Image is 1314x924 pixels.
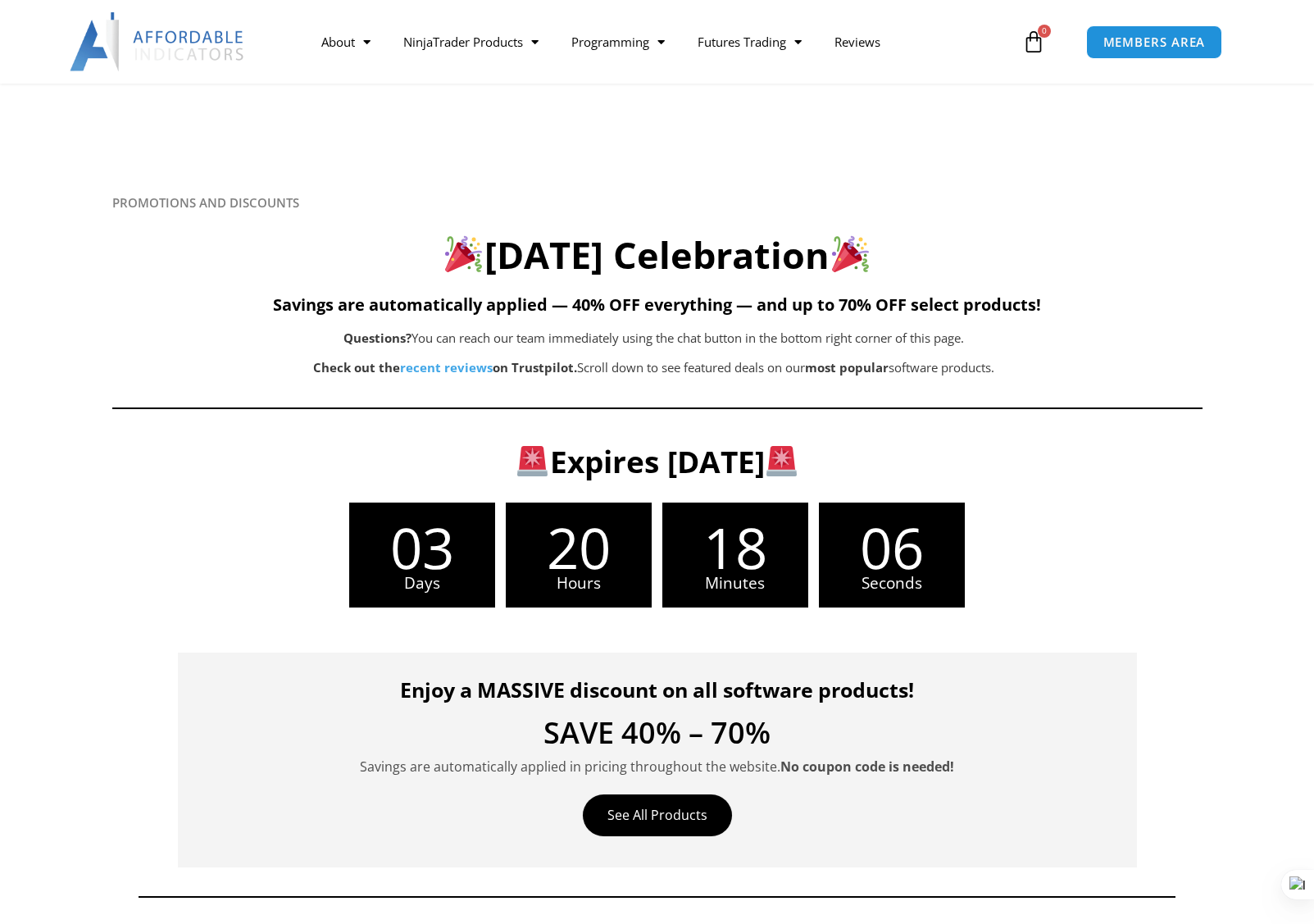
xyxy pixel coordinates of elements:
span: Hours [506,576,652,591]
span: 06 [819,519,965,576]
a: 0 [998,18,1070,66]
a: MEMBERS AREA [1086,25,1223,59]
span: MEMBERS AREA [1103,36,1206,48]
img: 🚨 [517,446,548,476]
strong: No coupon code is needed! [780,758,954,776]
span: 18 [662,519,808,576]
a: About [305,23,387,61]
img: LogoAI | Affordable Indicators – NinjaTrader [70,12,246,71]
span: 20 [506,519,652,576]
b: Questions? [343,330,411,346]
span: 03 [349,519,495,576]
img: 🚨 [766,446,797,476]
nav: Menu [305,23,1018,61]
a: Programming [555,23,681,61]
b: most popular [805,359,889,376]
span: Minutes [662,576,808,591]
h6: PROMOTIONS AND DISCOUNTS [112,195,1203,211]
h4: Enjoy a MASSIVE discount on all software products! [202,677,1112,702]
img: 🎉 [445,235,482,272]
h2: [DATE] Celebration [112,231,1203,280]
a: recent reviews [400,359,493,376]
span: Seconds [819,576,965,591]
a: See All Products [583,794,732,836]
h4: SAVE 40% – 70% [202,718,1112,748]
h3: Expires [DATE] [198,442,1116,481]
a: Futures Trading [681,23,818,61]
p: Scroll down to see featured deals on our software products. [194,357,1114,380]
strong: Check out the on Trustpilot. [313,359,577,376]
span: 0 [1038,25,1051,38]
a: NinjaTrader Products [387,23,555,61]
img: 🎉 [832,235,869,272]
h5: Savings are automatically applied — 40% OFF everything — and up to 70% OFF select products! [112,295,1203,315]
span: Days [349,576,495,591]
a: Reviews [818,23,897,61]
p: You can reach our team immediately using the chat button in the bottom right corner of this page. [194,327,1114,350]
p: Savings are automatically applied in pricing throughout the website. [202,756,1112,778]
